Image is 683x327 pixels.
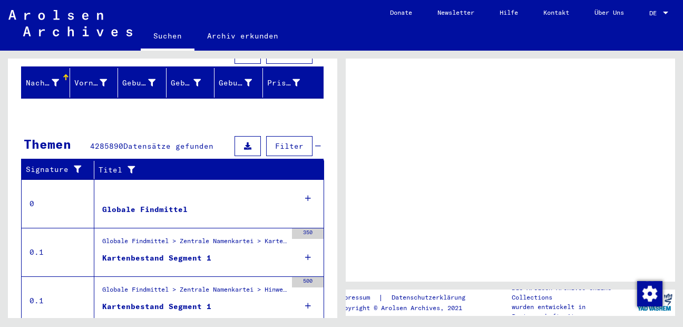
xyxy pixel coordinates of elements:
[337,292,378,303] a: Impressum
[8,10,132,36] img: Arolsen_neg.svg
[99,165,303,176] div: Titel
[167,68,215,98] mat-header-cell: Geburt‏
[219,74,265,91] div: Geburtsdatum
[512,283,634,302] p: Die Arolsen Archives Online-Collections
[102,253,211,264] div: Kartenbestand Segment 1
[118,68,167,98] mat-header-cell: Geburtsname
[26,74,72,91] div: Nachname
[99,161,314,178] div: Titel
[275,49,304,59] span: Filter
[22,68,70,98] mat-header-cell: Nachname
[74,78,107,89] div: Vorname
[133,49,223,59] span: Datensätze gefunden
[90,141,123,151] span: 4285890
[266,136,313,156] button: Filter
[637,281,662,306] img: Zustimmung ändern
[214,68,263,98] mat-header-cell: Geburtsdatum
[102,236,287,251] div: Globale Findmittel > Zentrale Namenkartei > Karteikarten, die im Rahmen der sequentiellen Massend...
[649,9,661,17] span: DE
[171,74,214,91] div: Geburt‏
[26,161,96,178] div: Signature
[22,228,94,276] td: 0.1
[70,68,119,98] mat-header-cell: Vorname
[102,204,188,215] div: Globale Findmittel
[102,285,287,300] div: Globale Findmittel > Zentrale Namenkartei > Hinweiskarten und Originale, die in T/D-Fällen aufgef...
[22,179,94,228] td: 0
[74,74,120,91] div: Vorname
[122,74,169,91] div: Geburtsname
[337,303,478,313] p: Copyright © Arolsen Archives, 2021
[95,49,133,59] span: 33708611
[337,292,478,303] div: |
[24,134,71,153] div: Themen
[123,141,213,151] span: Datensätze gefunden
[219,78,252,89] div: Geburtsdatum
[122,78,155,89] div: Geburtsname
[102,301,211,312] div: Kartenbestand Segment 1
[26,78,59,89] div: Nachname
[292,228,324,239] div: 350
[267,78,300,89] div: Prisoner #
[171,78,201,89] div: Geburt‏
[292,277,324,287] div: 500
[26,164,86,175] div: Signature
[22,276,94,325] td: 0.1
[141,23,194,51] a: Suchen
[267,74,314,91] div: Prisoner #
[512,302,634,321] p: wurden entwickelt in Partnerschaft mit
[263,68,324,98] mat-header-cell: Prisoner #
[275,141,304,151] span: Filter
[194,23,291,49] a: Archiv erkunden
[383,292,478,303] a: Datenschutzerklärung
[635,289,675,315] img: yv_logo.png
